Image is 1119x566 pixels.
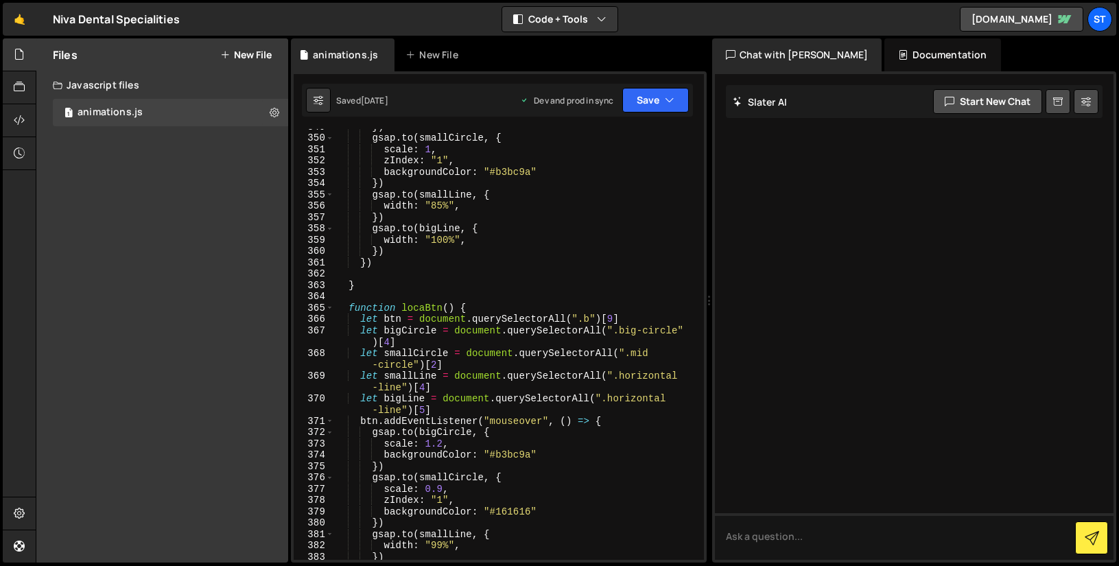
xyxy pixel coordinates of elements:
[733,95,788,108] h2: Slater AI
[294,268,334,280] div: 362
[294,427,334,438] div: 372
[78,106,143,119] div: animations.js
[64,108,73,119] span: 1
[294,495,334,506] div: 378
[36,71,288,99] div: Javascript files
[294,303,334,314] div: 365
[294,393,334,416] div: 370
[294,438,334,450] div: 373
[1087,7,1112,32] a: St
[294,449,334,461] div: 374
[294,314,334,325] div: 366
[294,155,334,167] div: 352
[294,178,334,189] div: 354
[294,144,334,156] div: 351
[294,189,334,201] div: 355
[294,167,334,178] div: 353
[294,257,334,269] div: 361
[294,472,334,484] div: 376
[294,348,334,370] div: 368
[294,200,334,212] div: 356
[294,291,334,303] div: 364
[294,132,334,144] div: 350
[294,325,334,348] div: 367
[622,88,689,113] button: Save
[933,89,1042,114] button: Start new chat
[53,99,288,126] div: 5631/10504.js
[53,47,78,62] h2: Files
[960,7,1083,32] a: [DOMAIN_NAME]
[313,48,378,62] div: animations.js
[294,529,334,541] div: 381
[294,370,334,393] div: 369
[294,552,334,563] div: 383
[361,95,388,106] div: [DATE]
[294,416,334,427] div: 371
[294,517,334,529] div: 380
[405,48,463,62] div: New File
[884,38,1000,71] div: Documentation
[502,7,617,32] button: Code + Tools
[294,506,334,518] div: 379
[712,38,882,71] div: Chat with [PERSON_NAME]
[294,223,334,235] div: 358
[336,95,388,106] div: Saved
[294,280,334,292] div: 363
[220,49,272,60] button: New File
[520,95,613,106] div: Dev and prod in sync
[3,3,36,36] a: 🤙
[294,461,334,473] div: 375
[294,246,334,257] div: 360
[53,11,180,27] div: Niva Dental Specialities
[294,540,334,552] div: 382
[294,212,334,224] div: 357
[294,484,334,495] div: 377
[294,235,334,246] div: 359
